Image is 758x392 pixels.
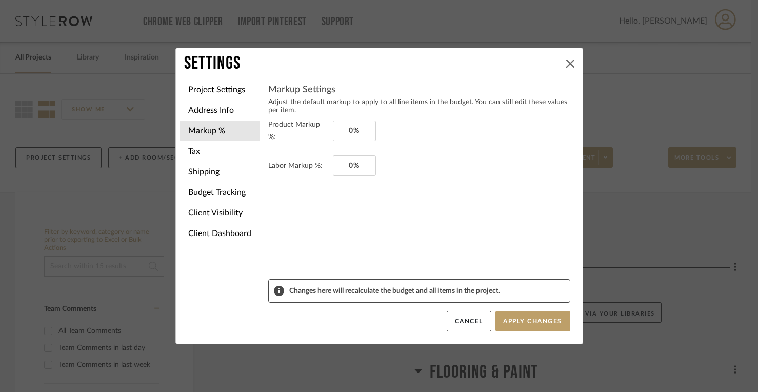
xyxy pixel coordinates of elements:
h4: Markup Settings [268,84,570,96]
div: Settings [184,52,562,75]
label: Labor Markup %: [268,160,329,172]
li: Shipping [180,162,260,182]
span: Changes here will recalculate the budget and all items in the project. [289,287,565,295]
li: Project Settings [180,80,260,100]
li: Client Dashboard [180,223,260,244]
li: Markup % [180,121,260,141]
button: Cancel [447,311,491,331]
p: Adjust the default markup to apply to all line items in the budget. You can still edit these valu... [268,98,570,114]
li: Address Info [180,100,260,121]
button: Apply Changes [495,311,570,331]
li: Budget Tracking [180,182,260,203]
label: Product Markup %: [268,119,329,143]
li: Client Visibility [180,203,260,223]
li: Tax [180,141,260,162]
